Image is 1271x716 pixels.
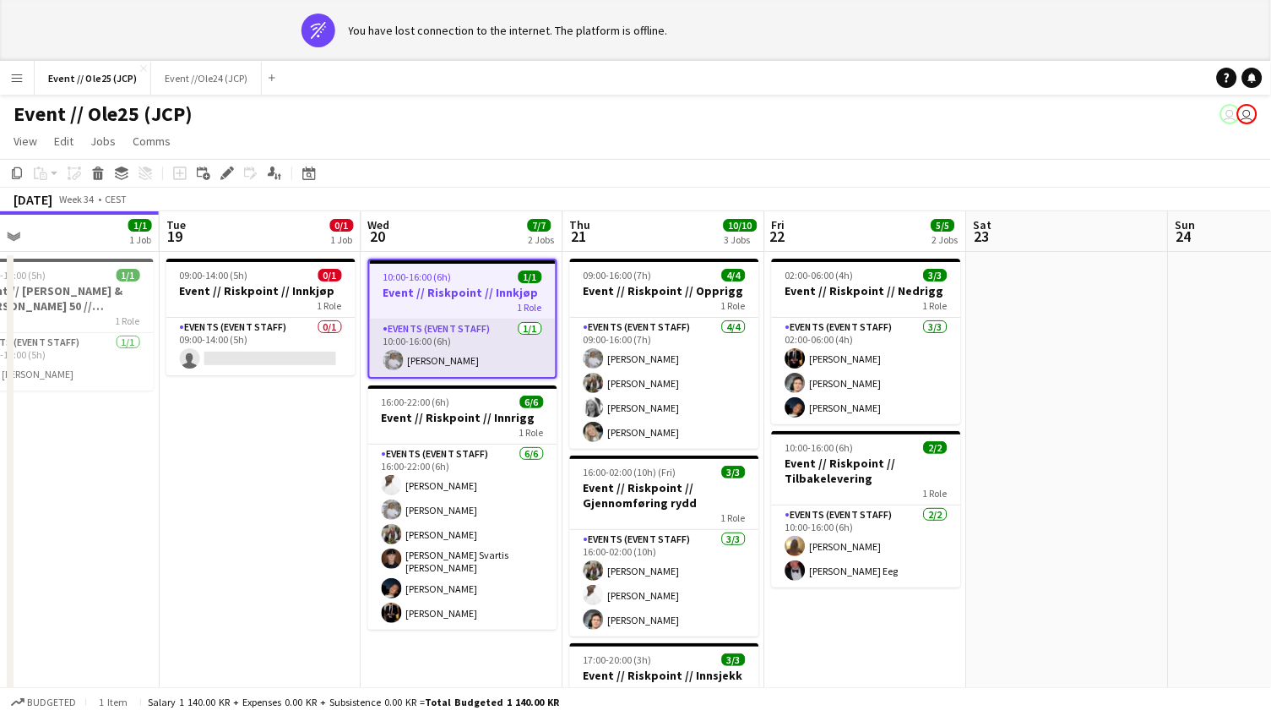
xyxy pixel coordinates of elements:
[519,426,544,439] span: 1 Role
[785,441,854,454] span: 10:00-16:00 (6h)
[528,219,551,232] span: 7/7
[133,134,171,149] span: Comms
[570,668,759,683] h3: Event // Riskpoint // Innsjekk
[1176,217,1196,232] span: Sun
[180,269,248,281] span: 09:00-14:00 (5h)
[519,271,542,283] span: 1/1
[584,269,652,281] span: 09:00-16:00 (7h)
[93,696,133,708] span: 1 item
[8,693,79,712] button: Budgeted
[570,456,759,637] app-job-card: 16:00-02:00 (10h) (Fri)3/3Event // Riskpoint // Gjennomføring rydd1 RoleEvents (Event Staff)3/316...
[105,193,127,205] div: CEST
[128,219,152,232] span: 1/1
[932,219,955,232] span: 5/5
[117,269,140,281] span: 1/1
[368,217,390,232] span: Wed
[772,259,961,424] app-job-card: 02:00-06:00 (4h)3/3Event // Riskpoint // Nedrigg1 RoleEvents (Event Staff)3/302:00-06:00 (4h)[PER...
[724,219,758,232] span: 10/10
[772,217,785,232] span: Fri
[14,101,193,127] h1: Event // Ole25 (JCP)
[923,487,948,500] span: 1 Role
[331,233,353,246] div: 1 Job
[570,259,759,449] app-job-card: 09:00-16:00 (7h)4/4Event // Riskpoint // Opprigg1 RoleEvents (Event Staff)4/409:00-16:00 (7h)[PER...
[54,134,73,149] span: Edit
[148,696,559,708] div: Salary 1 140.00 KR + Expenses 0.00 KR + Subsistence 0.00 KR =
[116,314,140,327] span: 1 Role
[924,269,948,281] span: 3/3
[974,217,992,232] span: Sat
[722,269,746,281] span: 4/4
[318,299,342,312] span: 1 Role
[721,299,746,312] span: 1 Role
[1220,104,1241,124] app-user-avatar: Ole Rise
[14,134,37,149] span: View
[570,283,759,298] h3: Event // Riskpoint // Opprigg
[166,283,356,298] h3: Event // Riskpoint // Innkjøp
[56,193,98,205] span: Week 34
[1173,227,1196,246] span: 24
[27,697,76,708] span: Budgeted
[368,385,557,630] app-job-card: 16:00-22:00 (6h)6/6Event // Riskpoint // Innrigg1 RoleEvents (Event Staff)6/616:00-22:00 (6h)[PER...
[721,684,746,697] span: 1 Role
[529,233,555,246] div: 2 Jobs
[166,217,186,232] span: Tue
[129,233,151,246] div: 1 Job
[520,396,544,408] span: 6/6
[164,227,186,246] span: 19
[971,227,992,246] span: 23
[425,696,559,708] span: Total Budgeted 1 140.00 KR
[785,269,854,281] span: 02:00-06:00 (4h)
[166,259,356,375] app-job-card: 09:00-14:00 (5h)0/1Event // Riskpoint // Innkjøp1 RoleEvents (Event Staff)0/109:00-14:00 (5h)
[772,431,961,588] app-job-card: 10:00-16:00 (6h)2/2Event // Riskpoint // Tilbakelevering1 RoleEvents (Event Staff)2/210:00-16:00 ...
[366,227,390,246] span: 20
[368,259,557,379] app-job-card: 10:00-16:00 (6h)1/1Event // Riskpoint // Innkjøp1 RoleEvents (Event Staff)1/110:00-16:00 (6h)[PER...
[1237,104,1257,124] app-user-avatar: Ole Rise
[349,23,668,38] div: You have lost connection to the internet. The platform is offline.
[84,130,122,152] a: Jobs
[7,130,44,152] a: View
[772,318,961,424] app-card-role: Events (Event Staff)3/302:00-06:00 (4h)[PERSON_NAME][PERSON_NAME][PERSON_NAME]
[330,219,354,232] span: 0/1
[772,283,961,298] h3: Event // Riskpoint // Nedrigg
[382,396,450,408] span: 16:00-22:00 (6h)
[769,227,785,246] span: 22
[35,62,151,95] button: Event // Ole25 (JCP)
[90,134,116,149] span: Jobs
[924,441,948,454] span: 2/2
[370,285,556,300] h3: Event // Riskpoint // Innkjøp
[518,301,542,314] span: 1 Role
[166,318,356,375] app-card-role: Events (Event Staff)0/109:00-14:00 (5h)
[368,445,557,630] app-card-role: Events (Event Staff)6/616:00-22:00 (6h)[PERSON_NAME][PERSON_NAME][PERSON_NAME][PERSON_NAME] Svart...
[722,466,746,478] span: 3/3
[570,217,591,232] span: Thu
[772,506,961,588] app-card-role: Events (Event Staff)2/210:00-16:00 (6h)[PERSON_NAME][PERSON_NAME] Eeg
[932,233,959,246] div: 2 Jobs
[14,191,52,208] div: [DATE]
[570,318,759,449] app-card-role: Events (Event Staff)4/409:00-16:00 (7h)[PERSON_NAME][PERSON_NAME][PERSON_NAME][PERSON_NAME]
[370,320,556,377] app-card-role: Events (Event Staff)1/110:00-16:00 (6h)[PERSON_NAME]
[383,271,452,283] span: 10:00-16:00 (6h)
[772,456,961,486] h3: Event // Riskpoint // Tilbakelevering
[570,480,759,511] h3: Event // Riskpoint // Gjennomføring rydd
[725,233,757,246] div: 3 Jobs
[318,269,342,281] span: 0/1
[570,530,759,637] app-card-role: Events (Event Staff)3/316:00-02:00 (10h)[PERSON_NAME][PERSON_NAME][PERSON_NAME]
[721,511,746,524] span: 1 Role
[568,227,591,246] span: 21
[47,130,80,152] a: Edit
[584,466,676,478] span: 16:00-02:00 (10h) (Fri)
[368,410,557,425] h3: Event // Riskpoint // Innrigg
[722,653,746,666] span: 3/3
[126,130,177,152] a: Comms
[151,62,262,95] button: Event //Ole24 (JCP)
[923,299,948,312] span: 1 Role
[584,653,652,666] span: 17:00-20:00 (3h)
